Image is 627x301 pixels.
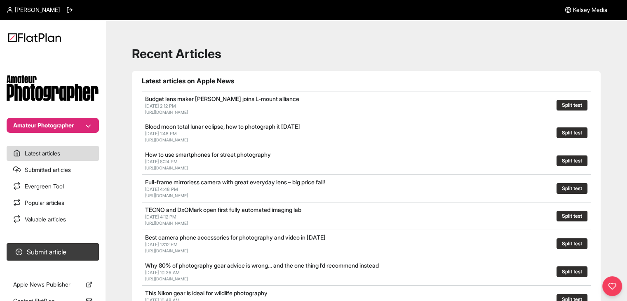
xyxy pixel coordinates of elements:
a: [URL][DOMAIN_NAME] [145,137,188,142]
button: Split test [557,183,587,194]
span: [DATE] 8:24 PM [145,159,178,165]
a: [URL][DOMAIN_NAME] [145,221,188,226]
span: [PERSON_NAME] [15,6,60,14]
a: Full-frame mirrorless camera with great everyday lens – big price fall! [145,179,325,186]
a: [URL][DOMAIN_NAME] [145,276,188,281]
a: [URL][DOMAIN_NAME] [145,193,188,198]
a: [URL][DOMAIN_NAME] [145,165,188,170]
a: Latest articles [7,146,99,161]
a: TECNO and DxOMark open first fully automated imaging lab [145,206,301,213]
span: [DATE] 4:48 PM [145,186,178,192]
a: Submitted articles [7,162,99,177]
a: This Nikon gear is ideal for wildlife photography [145,289,268,296]
span: [DATE] 1:48 PM [145,131,177,136]
span: [DATE] 4:12 PM [145,214,176,220]
a: How to use smartphones for street photography [145,151,271,158]
a: Valuable articles [7,212,99,227]
a: Blood moon total lunar eclipse, how to photograph it [DATE] [145,123,300,130]
a: [URL][DOMAIN_NAME] [145,248,188,253]
img: Publication Logo [7,75,99,101]
a: [URL][DOMAIN_NAME] [145,110,188,115]
h1: Recent Articles [132,46,601,61]
button: Split test [557,238,587,249]
span: [DATE] 2:12 PM [145,103,176,109]
span: Kelsey Media [573,6,607,14]
a: Apple News Publisher [7,277,99,292]
a: [PERSON_NAME] [7,6,60,14]
button: Split test [557,155,587,166]
button: Split test [557,100,587,111]
a: Popular articles [7,195,99,210]
a: Evergreen Tool [7,179,99,194]
a: Best camera phone accessories for photography and video in [DATE] [145,234,326,241]
button: Split test [557,127,587,138]
button: Amateur Photographer [7,118,99,133]
h1: Latest articles on Apple News [142,76,591,86]
span: [DATE] 10:36 AM [145,270,180,275]
span: [DATE] 12:12 PM [145,242,178,247]
button: Split test [557,211,587,221]
img: Logo [8,33,61,42]
a: Budget lens maker [PERSON_NAME] joins L-mount alliance [145,95,299,102]
button: Split test [557,266,587,277]
a: Why 80% of photography gear advice is wrong… and the one thing I’d recommend instead [145,262,379,269]
button: Submit article [7,243,99,261]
